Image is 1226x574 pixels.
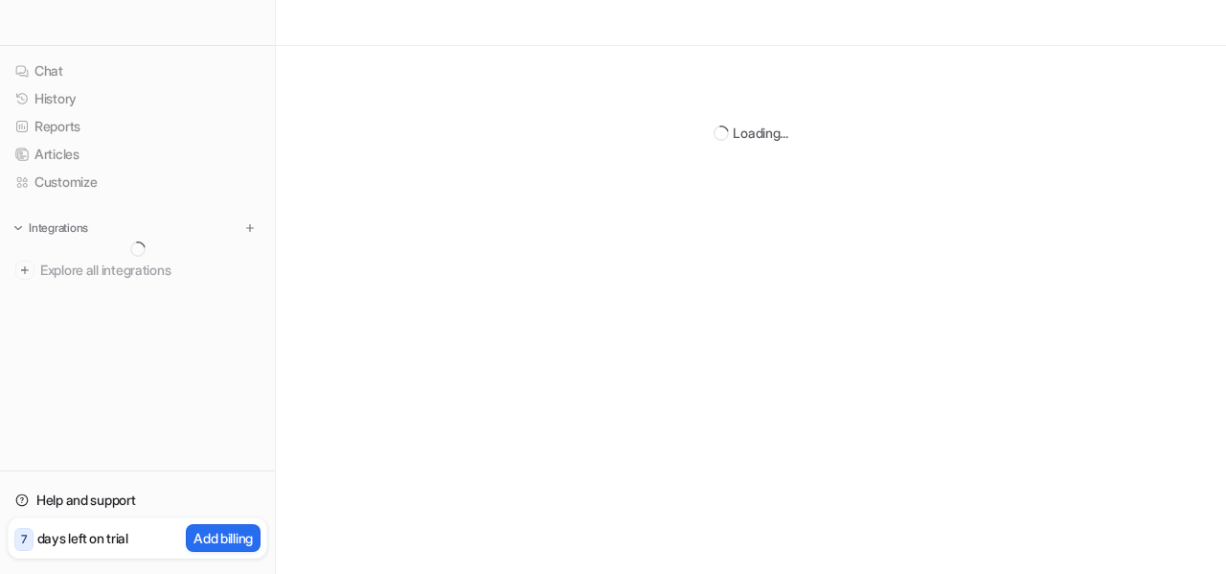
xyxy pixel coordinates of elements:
[40,255,260,286] span: Explore all integrations
[8,487,267,514] a: Help and support
[8,85,267,112] a: History
[21,531,27,548] p: 7
[11,221,25,235] img: expand menu
[29,220,88,236] p: Integrations
[8,57,267,84] a: Chat
[186,524,261,552] button: Add billing
[37,528,128,548] p: days left on trial
[8,113,267,140] a: Reports
[8,169,267,195] a: Customize
[8,218,94,238] button: Integrations
[243,221,257,235] img: menu_add.svg
[15,261,34,280] img: explore all integrations
[8,257,267,284] a: Explore all integrations
[8,141,267,168] a: Articles
[193,528,253,548] p: Add billing
[733,123,787,143] div: Loading...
